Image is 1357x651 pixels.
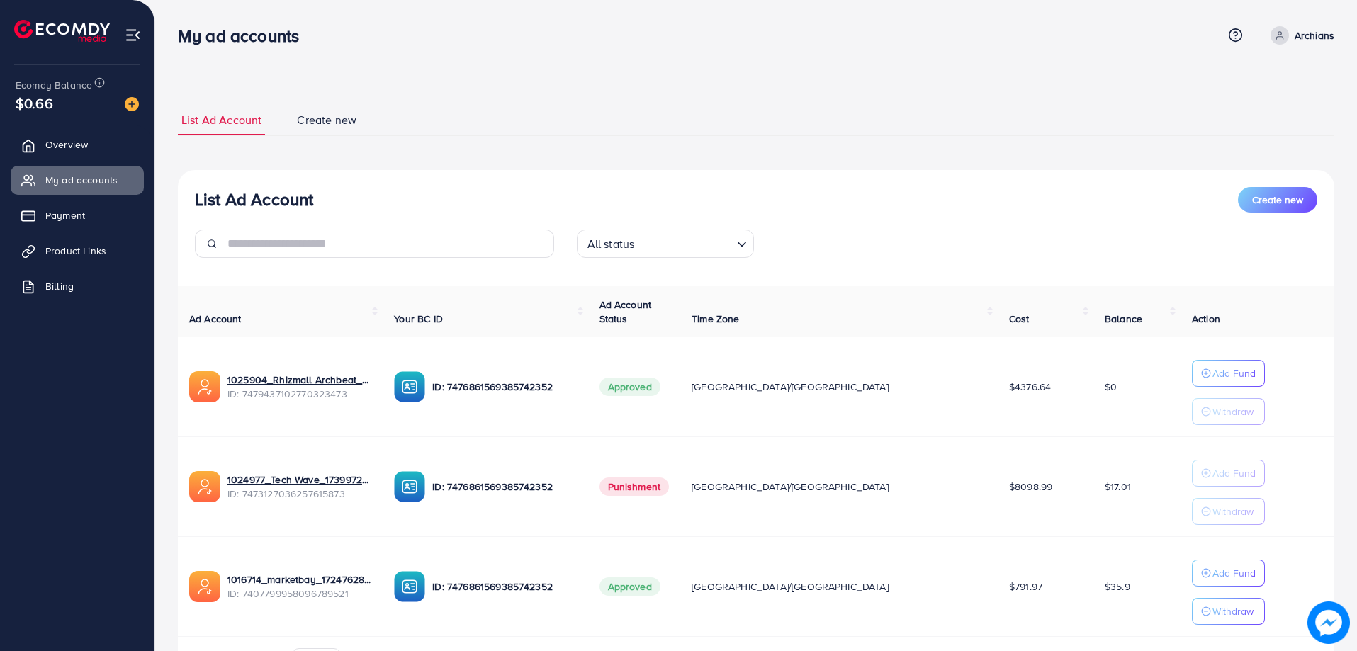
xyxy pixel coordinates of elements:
[432,378,576,395] p: ID: 7476861569385742352
[1212,365,1256,382] p: Add Fund
[432,478,576,495] p: ID: 7476861569385742352
[125,97,139,111] img: image
[1212,503,1254,520] p: Withdraw
[599,477,670,496] span: Punishment
[189,371,220,402] img: ic-ads-acc.e4c84228.svg
[1192,498,1265,525] button: Withdraw
[16,93,53,113] span: $0.66
[16,78,92,92] span: Ecomdy Balance
[1265,26,1334,45] a: Archians
[1009,312,1030,326] span: Cost
[1009,579,1042,594] span: $791.97
[195,189,313,210] h3: List Ad Account
[1295,27,1334,44] p: Archians
[1105,480,1131,494] span: $17.01
[432,578,576,595] p: ID: 7476861569385742352
[227,487,371,501] span: ID: 7473127036257615873
[394,312,443,326] span: Your BC ID
[11,272,144,300] a: Billing
[1105,579,1130,594] span: $35.9
[1212,403,1254,420] p: Withdraw
[1212,465,1256,482] p: Add Fund
[11,130,144,159] a: Overview
[189,312,242,326] span: Ad Account
[1307,601,1350,644] img: image
[14,20,110,42] img: logo
[692,480,889,494] span: [GEOGRAPHIC_DATA]/[GEOGRAPHIC_DATA]
[638,231,731,254] input: Search for option
[599,298,652,326] span: Ad Account Status
[45,137,88,152] span: Overview
[181,112,261,128] span: List Ad Account
[1238,187,1317,213] button: Create new
[297,112,356,128] span: Create new
[394,471,425,502] img: ic-ba-acc.ded83a64.svg
[394,571,425,602] img: ic-ba-acc.ded83a64.svg
[45,208,85,222] span: Payment
[227,572,371,601] div: <span class='underline'>1016714_marketbay_1724762849692</span></br>7407799958096789521
[45,244,106,258] span: Product Links
[1192,598,1265,625] button: Withdraw
[692,380,889,394] span: [GEOGRAPHIC_DATA]/[GEOGRAPHIC_DATA]
[1192,312,1220,326] span: Action
[1192,560,1265,587] button: Add Fund
[599,577,660,596] span: Approved
[45,173,118,187] span: My ad accounts
[394,371,425,402] img: ic-ba-acc.ded83a64.svg
[227,373,371,402] div: <span class='underline'>1025904_Rhizmall Archbeat_1741442161001</span></br>7479437102770323473
[125,27,141,43] img: menu
[692,579,889,594] span: [GEOGRAPHIC_DATA]/[GEOGRAPHIC_DATA]
[1192,460,1265,487] button: Add Fund
[599,378,660,396] span: Approved
[227,587,371,601] span: ID: 7407799958096789521
[1105,380,1117,394] span: $0
[1212,603,1254,620] p: Withdraw
[178,26,310,46] h3: My ad accounts
[189,471,220,502] img: ic-ads-acc.e4c84228.svg
[585,234,638,254] span: All status
[1009,480,1052,494] span: $8098.99
[1252,193,1303,207] span: Create new
[1192,360,1265,387] button: Add Fund
[189,571,220,602] img: ic-ads-acc.e4c84228.svg
[1212,565,1256,582] p: Add Fund
[1105,312,1142,326] span: Balance
[1009,380,1051,394] span: $4376.64
[227,572,371,587] a: 1016714_marketbay_1724762849692
[227,373,371,387] a: 1025904_Rhizmall Archbeat_1741442161001
[11,166,144,194] a: My ad accounts
[11,201,144,230] a: Payment
[227,387,371,401] span: ID: 7479437102770323473
[1192,398,1265,425] button: Withdraw
[227,472,371,487] a: 1024977_Tech Wave_1739972983986
[577,230,754,258] div: Search for option
[227,472,371,502] div: <span class='underline'>1024977_Tech Wave_1739972983986</span></br>7473127036257615873
[692,312,739,326] span: Time Zone
[45,279,74,293] span: Billing
[11,237,144,265] a: Product Links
